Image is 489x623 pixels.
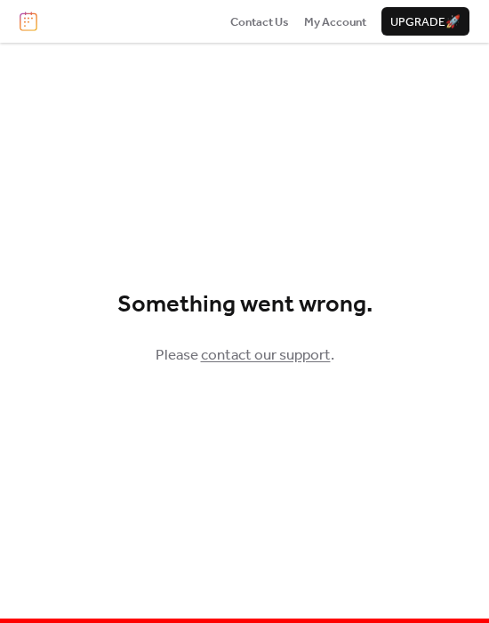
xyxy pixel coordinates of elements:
[230,13,289,31] span: Contact Us
[20,12,37,31] img: logo
[201,341,331,370] a: contact our support
[390,13,461,31] span: Upgrade 🚀
[304,13,366,31] span: My Account
[156,344,334,368] span: Please .
[304,12,366,30] a: My Account
[230,12,289,30] a: Contact Us
[381,7,469,36] button: Upgrade🚀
